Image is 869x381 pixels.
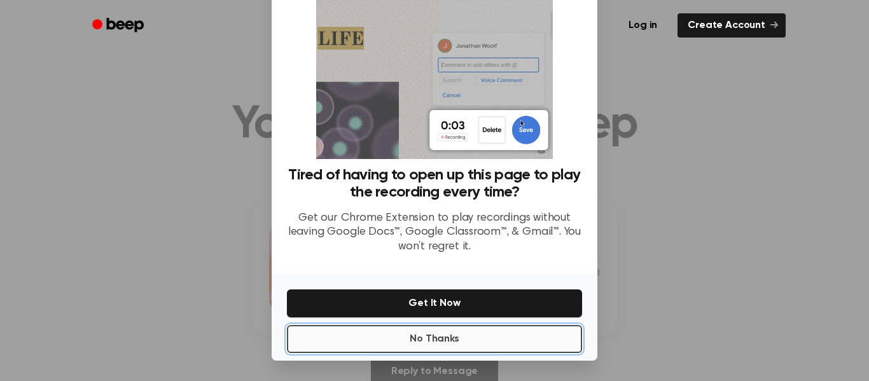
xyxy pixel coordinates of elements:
[678,13,786,38] a: Create Account
[287,167,582,201] h3: Tired of having to open up this page to play the recording every time?
[287,289,582,317] button: Get It Now
[616,11,670,40] a: Log in
[83,13,155,38] a: Beep
[287,211,582,254] p: Get our Chrome Extension to play recordings without leaving Google Docs™, Google Classroom™, & Gm...
[287,325,582,353] button: No Thanks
